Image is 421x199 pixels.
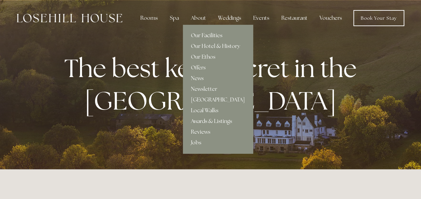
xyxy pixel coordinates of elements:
a: News [183,73,253,84]
a: Our Hotel & History [183,41,253,52]
a: Vouchers [314,11,347,25]
a: Reviews [183,127,253,137]
a: Our Facilities [183,30,253,41]
a: [GEOGRAPHIC_DATA] [183,94,253,105]
a: Book Your Stay [353,10,404,26]
div: Spa [164,11,184,25]
div: Rooms [135,11,163,25]
div: Events [248,11,275,25]
a: Jobs [183,137,253,148]
a: Offers [183,62,253,73]
a: Our Ethos [183,52,253,62]
div: Restaurant [276,11,313,25]
a: Newsletter [183,84,253,94]
img: Losehill House [17,14,122,22]
div: Weddings [213,11,247,25]
strong: The best kept secret in the [GEOGRAPHIC_DATA] [64,52,362,117]
a: Local Walks [183,105,253,116]
a: Awards & Listings [183,116,253,127]
div: About [186,11,211,25]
